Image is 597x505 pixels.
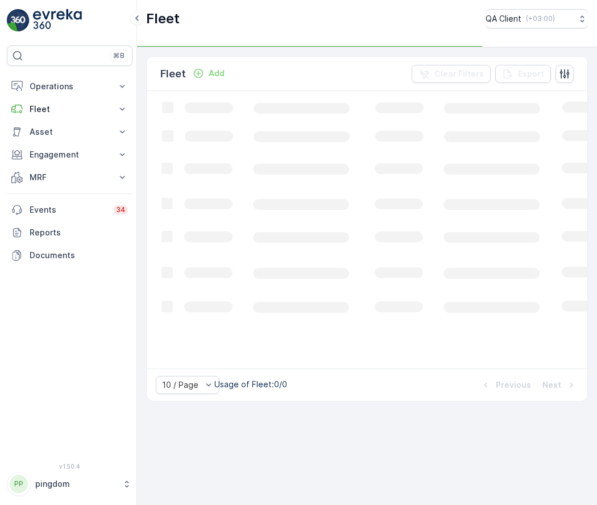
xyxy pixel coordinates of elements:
[7,75,132,98] button: Operations
[188,67,229,80] button: Add
[214,379,287,390] p: Usage of Fleet : 0/0
[7,472,132,496] button: PPpingdom
[526,14,555,23] p: ( +03:00 )
[495,65,551,83] button: Export
[113,51,125,60] p: ⌘B
[486,13,521,24] p: QA Client
[160,66,186,82] p: Fleet
[7,166,132,189] button: MRF
[7,244,132,267] a: Documents
[7,121,132,143] button: Asset
[146,10,180,28] p: Fleet
[30,104,110,115] p: Fleet
[518,68,544,80] p: Export
[30,250,128,261] p: Documents
[30,227,128,238] p: Reports
[30,149,110,160] p: Engagement
[7,198,132,221] a: Events34
[486,9,588,28] button: QA Client(+03:00)
[10,475,28,493] div: PP
[30,81,110,92] p: Operations
[412,65,491,83] button: Clear Filters
[116,205,126,214] p: 34
[479,378,532,392] button: Previous
[35,478,117,490] p: pingdom
[30,204,107,216] p: Events
[7,98,132,121] button: Fleet
[496,379,531,391] p: Previous
[542,379,561,391] p: Next
[30,126,110,138] p: Asset
[7,463,132,470] span: v 1.50.4
[434,68,484,80] p: Clear Filters
[30,172,110,183] p: MRF
[541,378,578,392] button: Next
[33,9,82,32] img: logo_light-DOdMpM7g.png
[7,9,30,32] img: logo
[209,68,225,79] p: Add
[7,143,132,166] button: Engagement
[7,221,132,244] a: Reports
